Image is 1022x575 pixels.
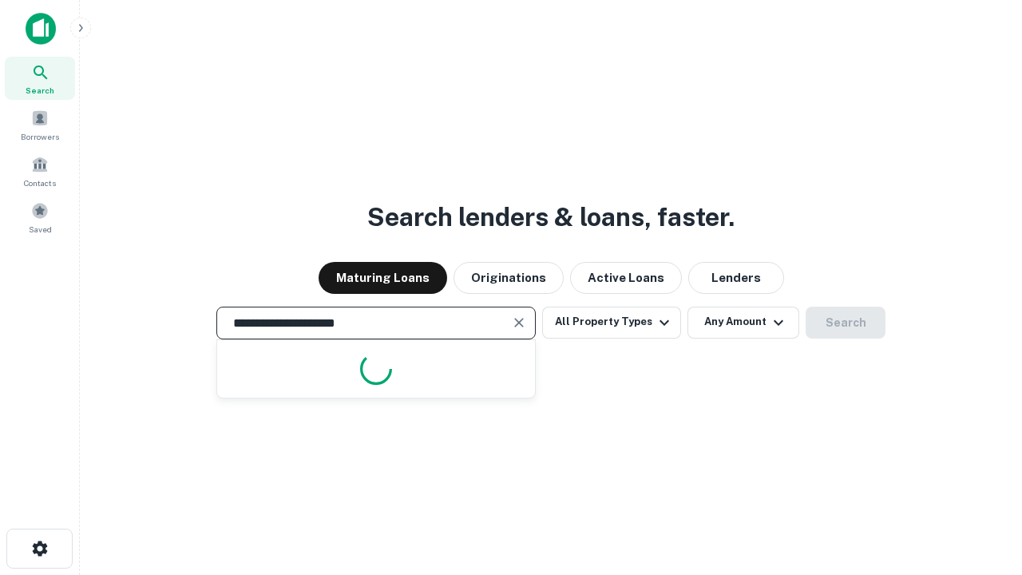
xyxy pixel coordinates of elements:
[542,307,681,339] button: All Property Types
[5,149,75,192] a: Contacts
[570,262,682,294] button: Active Loans
[5,57,75,100] a: Search
[688,262,784,294] button: Lenders
[508,311,530,334] button: Clear
[24,176,56,189] span: Contacts
[5,103,75,146] a: Borrowers
[454,262,564,294] button: Originations
[21,130,59,143] span: Borrowers
[5,196,75,239] a: Saved
[26,13,56,45] img: capitalize-icon.png
[26,84,54,97] span: Search
[687,307,799,339] button: Any Amount
[29,223,52,236] span: Saved
[942,447,1022,524] iframe: Chat Widget
[367,198,735,236] h3: Search lenders & loans, faster.
[319,262,447,294] button: Maturing Loans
